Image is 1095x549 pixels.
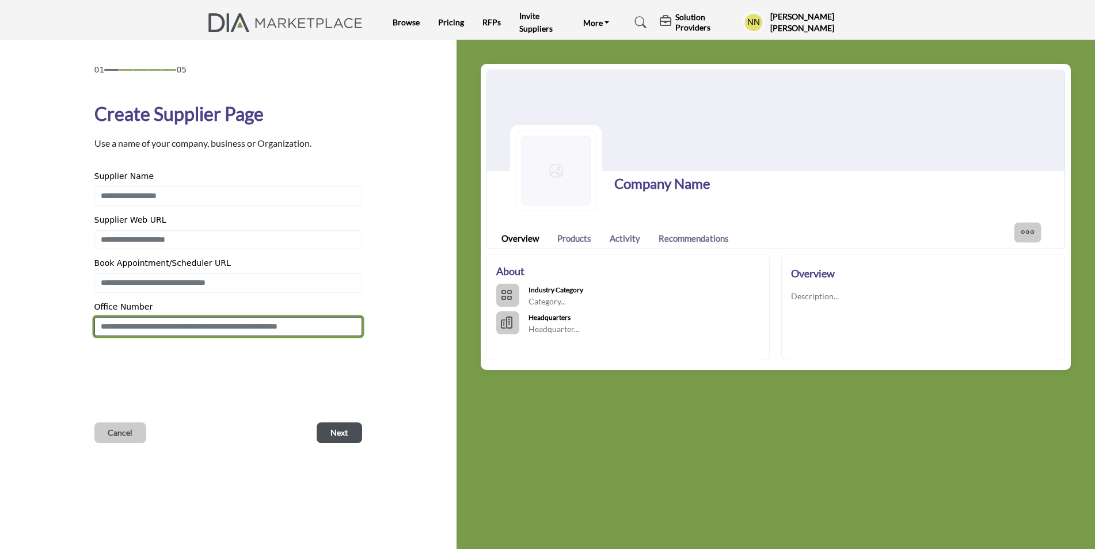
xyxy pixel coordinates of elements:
a: Overview [501,232,539,245]
button: More Options [1014,222,1041,243]
b: Industry Category [529,285,583,294]
label: Book Appointment/Scheduler URL [94,257,231,269]
a: Recommendations [659,232,729,245]
h2: About [496,264,524,279]
h2: Overview [791,266,835,281]
b: Headquarters [529,313,571,322]
h1: Create Supplier Page [94,100,264,128]
label: Supplier Web URL [94,214,166,226]
span: 01 [94,64,105,76]
span: Cancel [108,427,132,439]
span: Next [330,427,348,439]
p: Headquarter... [529,323,579,335]
img: Logo [516,131,596,211]
button: HeadQuarters [496,311,519,334]
a: Search [623,13,654,32]
p: Description... [791,291,839,302]
img: site Logo [208,13,369,32]
input: Enter Supplier Name [94,186,362,206]
a: Activity [610,232,640,245]
a: More [575,14,618,30]
h5: [PERSON_NAME] [PERSON_NAME] [770,11,887,33]
a: Products [557,232,591,245]
div: Solution Providers [660,12,736,33]
a: Pricing [438,17,464,27]
input: Enter Supplier Web URL [94,230,362,250]
label: Supplier Name [94,170,154,182]
h5: Solution Providers [675,12,736,33]
a: RFPs [482,17,501,27]
input: Enter Office Number Include country code e.g. +1.987.654.3210 [94,317,362,337]
img: Cover Image [487,70,1065,171]
input: Enter Book Appointment/Scheduler URL [94,273,362,293]
button: Cancel [94,422,146,443]
h1: Company Name [614,173,710,194]
button: Show hide supplier dropdown [742,10,765,35]
a: Invite Suppliers [519,11,553,33]
button: Next [317,422,362,443]
button: Categories List [496,284,519,307]
p: Use a name of your company, business or Organization. [94,136,311,150]
a: Browse [393,17,420,27]
span: 05 [176,64,187,76]
p: Category... [529,296,583,307]
label: Office Number [94,301,153,313]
